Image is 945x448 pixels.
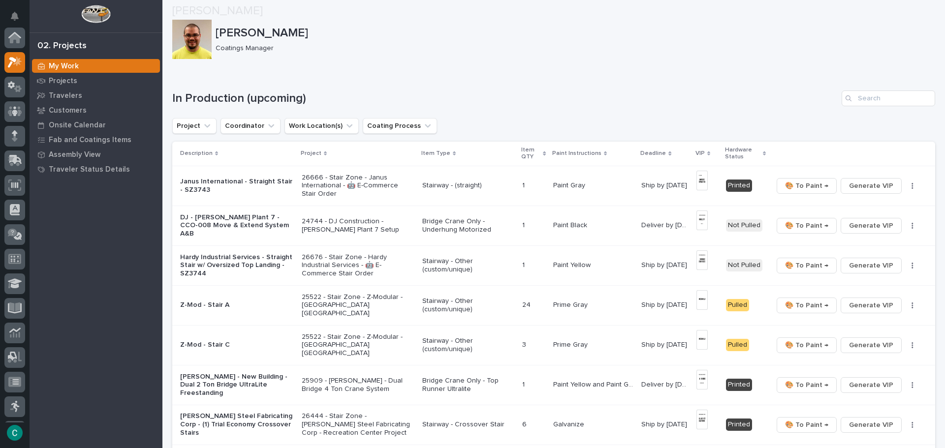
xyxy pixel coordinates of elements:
p: Deadline [640,148,666,159]
p: 26444 - Stair Zone - [PERSON_NAME] Steel Fabricating Corp - Recreation Center Project [302,412,414,437]
button: Work Location(s) [284,118,359,134]
img: Workspace Logo [81,5,110,23]
p: Deliver by 8/15/25 [641,219,691,230]
p: Paint Yellow [553,259,593,269]
p: Ship by [DATE] [641,299,689,309]
div: Pulled [726,299,749,311]
p: Hardy Industrial Services - Straight Stair w/ Oversized Top Landing - SZ3744 [180,253,294,278]
tr: DJ - [PERSON_NAME] Plant 7 - CCO-008 Move & Extend System A&B24744 - DJ Construction - [PERSON_NA... [172,206,935,245]
div: Not Pulled [726,259,762,271]
p: 24744 - DJ Construction - [PERSON_NAME] Plant 7 Setup [302,217,414,234]
p: 6 [522,418,529,429]
p: Paint Yellow and Paint Gray [553,379,636,389]
p: Stairway - (straight) [422,181,515,190]
tr: [PERSON_NAME] - New Building - Dual 2 Ton Bridge UltraLite Freestanding25909 - [PERSON_NAME] - Du... [172,365,935,405]
p: Bridge Crane Only - Top Runner Ultralite [422,377,515,393]
p: 25909 - [PERSON_NAME] - Dual Bridge 4 Ton Crane System [302,377,414,393]
div: Not Pulled [726,219,762,232]
tr: [PERSON_NAME] Steel Fabricating Corp - (1) Trial Economy Crossover Stairs26444 - Stair Zone - [PE... [172,405,935,445]
p: Paint Gray [553,179,587,190]
p: Traveler Status Details [49,165,130,174]
p: Ship by [DATE] [641,259,689,269]
p: 26666 - Stair Zone - Janus International - 🤖 E-Commerce Stair Order [302,174,414,198]
p: 1 [522,259,527,269]
button: 🎨 To Paint → [777,218,837,234]
input: Search [842,90,935,106]
p: Paint Instructions [552,148,601,159]
span: 🎨 To Paint → [785,419,828,431]
p: [PERSON_NAME] Steel Fabricating Corp - (1) Trial Economy Crossover Stairs [180,412,294,437]
p: 3 [522,339,528,349]
a: Travelers [30,88,162,103]
button: 🎨 To Paint → [777,377,837,393]
button: 🎨 To Paint → [777,178,837,194]
p: Prime Gray [553,299,590,309]
p: Travelers [49,91,82,100]
p: Z-Mod - Stair A [180,301,294,309]
button: 🎨 To Paint → [777,298,837,313]
p: [PERSON_NAME] [216,26,931,40]
span: 🎨 To Paint → [785,220,828,232]
p: VIP [695,148,705,159]
button: Generate VIP [841,337,902,353]
p: Customers [49,106,87,115]
button: Generate VIP [841,377,902,393]
button: Generate VIP [841,178,902,194]
span: Generate VIP [849,379,893,391]
p: [PERSON_NAME] - New Building - Dual 2 Ton Bridge UltraLite Freestanding [180,373,294,397]
tr: Janus International - Straight Stair - SZ374326666 - Stair Zone - Janus International - 🤖 E-Comme... [172,166,935,206]
button: Project [172,118,217,134]
p: 25522 - Stair Zone - Z-Modular - [GEOGRAPHIC_DATA] [GEOGRAPHIC_DATA] [302,293,414,318]
a: Assembly View [30,147,162,162]
button: 🎨 To Paint → [777,417,837,433]
tr: Hardy Industrial Services - Straight Stair w/ Oversized Top Landing - SZ374426676 - Stair Zone - ... [172,245,935,285]
p: Onsite Calendar [49,121,106,130]
button: 🎨 To Paint → [777,258,837,273]
p: 1 [522,179,527,190]
p: Ship by [DATE] [641,418,689,429]
p: 26676 - Stair Zone - Hardy Industrial Services - 🤖 E-Commerce Stair Order [302,253,414,278]
p: 25522 - Stair Zone - Z-Modular - [GEOGRAPHIC_DATA] [GEOGRAPHIC_DATA] [302,333,414,358]
p: Stairway - Other (custom/unique) [422,297,515,314]
p: Paint Black [553,219,589,230]
h2: [PERSON_NAME] [172,4,263,18]
button: Notifications [4,6,25,27]
p: 1 [522,379,527,389]
p: Prime Gray [553,339,590,349]
span: Generate VIP [849,220,893,232]
span: Generate VIP [849,339,893,351]
p: Stairway - Other (custom/unique) [422,257,515,274]
a: Customers [30,103,162,118]
p: Stairway - Crossover Stair [422,420,515,429]
button: Coordinator [220,118,281,134]
a: Traveler Status Details [30,162,162,177]
p: Item QTY [521,145,540,163]
span: Generate VIP [849,419,893,431]
div: Notifications [12,12,25,28]
button: 🎨 To Paint → [777,337,837,353]
p: Coatings Manager [216,44,927,53]
span: 🎨 To Paint → [785,180,828,192]
button: Generate VIP [841,258,902,273]
p: Bridge Crane Only - Underhung Motorized [422,217,515,234]
span: 🎨 To Paint → [785,299,828,311]
div: Printed [726,418,752,431]
div: 02. Projects [37,41,87,52]
p: Hardware Status [725,145,761,163]
a: My Work [30,59,162,73]
p: Project [301,148,321,159]
p: Ship by [DATE] [641,339,689,349]
p: Item Type [421,148,450,159]
h1: In Production (upcoming) [172,91,838,106]
div: Pulled [726,339,749,351]
button: users-avatar [4,422,25,443]
a: Projects [30,73,162,88]
p: Fab and Coatings Items [49,136,131,145]
p: Projects [49,77,77,86]
tr: Z-Mod - Stair C25522 - Stair Zone - Z-Modular - [GEOGRAPHIC_DATA] [GEOGRAPHIC_DATA]Stairway - Oth... [172,325,935,365]
span: 🎨 To Paint → [785,260,828,271]
span: Generate VIP [849,180,893,192]
button: Generate VIP [841,298,902,313]
span: Generate VIP [849,260,893,271]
